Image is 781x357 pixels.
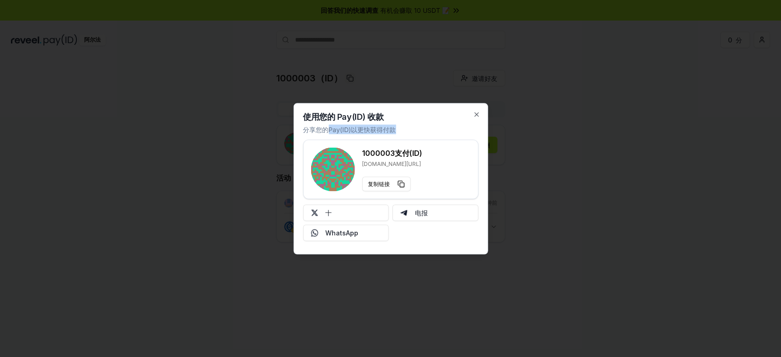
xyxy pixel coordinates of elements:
button: 电报 [393,204,479,221]
font: 复制链接 [368,180,390,187]
img: 十 [311,209,318,216]
font: 分享您的Pay(ID)以更快获得付款 [303,125,396,133]
font: 使用您的 Pay(ID) 收款 [303,112,383,121]
font: WhatsApp [325,229,358,237]
button: WhatsApp [303,224,389,241]
font: 支付(ID) [395,148,422,157]
button: 十 [303,204,389,221]
font: 十 [325,209,332,217]
button: 复制链接 [362,176,410,191]
font: [DOMAIN_NAME][URL] [362,160,421,167]
font: 电报 [415,209,428,217]
font: 1000003 [362,148,395,157]
img: 电报 [400,209,408,216]
img: Whatsapp [311,229,318,236]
